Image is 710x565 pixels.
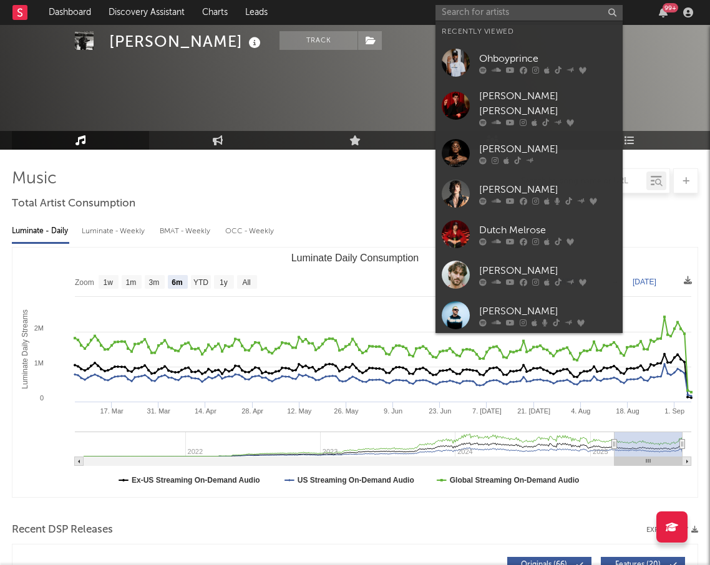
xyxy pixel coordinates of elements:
[291,253,419,263] text: Luminate Daily Consumption
[450,476,580,485] text: Global Streaming On-Demand Audio
[479,89,616,119] div: [PERSON_NAME] [PERSON_NAME]
[435,42,623,83] a: Ohboyprince
[663,3,678,12] div: 99 +
[147,407,171,415] text: 31. Mar
[40,394,44,402] text: 0
[616,407,639,415] text: 18. Aug
[435,5,623,21] input: Search for artists
[109,31,264,52] div: [PERSON_NAME]
[479,182,616,197] div: [PERSON_NAME]
[12,196,135,211] span: Total Artist Consumption
[479,263,616,278] div: [PERSON_NAME]
[220,278,228,287] text: 1y
[435,133,623,173] a: [PERSON_NAME]
[571,407,590,415] text: 4. Aug
[298,476,414,485] text: US Streaming On-Demand Audio
[517,407,550,415] text: 21. [DATE]
[435,83,623,133] a: [PERSON_NAME] [PERSON_NAME]
[479,223,616,238] div: Dutch Melrose
[193,278,208,287] text: YTD
[435,295,623,336] a: [PERSON_NAME]
[195,407,216,415] text: 14. Apr
[280,31,357,50] button: Track
[34,324,44,332] text: 2M
[21,309,29,389] text: Luminate Daily Streams
[160,221,213,242] div: BMAT - Weekly
[472,407,502,415] text: 7. [DATE]
[442,24,616,39] div: Recently Viewed
[479,304,616,319] div: [PERSON_NAME]
[479,51,616,66] div: Ohboyprince
[126,278,137,287] text: 1m
[12,523,113,538] span: Recent DSP Releases
[664,407,684,415] text: 1. Sep
[479,142,616,157] div: [PERSON_NAME]
[34,359,44,367] text: 1M
[384,407,402,415] text: 9. Jun
[12,221,69,242] div: Luminate - Daily
[75,278,94,287] text: Zoom
[132,476,260,485] text: Ex-US Streaming On-Demand Audio
[12,248,698,497] svg: Luminate Daily Consumption
[435,214,623,254] a: Dutch Melrose
[100,407,124,415] text: 17. Mar
[435,173,623,214] a: [PERSON_NAME]
[429,407,451,415] text: 23. Jun
[287,407,312,415] text: 12. May
[172,278,182,287] text: 6m
[104,278,114,287] text: 1w
[646,526,698,534] button: Export CSV
[659,7,668,17] button: 99+
[334,407,359,415] text: 26. May
[225,221,275,242] div: OCC - Weekly
[241,407,263,415] text: 28. Apr
[82,221,147,242] div: Luminate - Weekly
[633,278,656,286] text: [DATE]
[242,278,250,287] text: All
[149,278,160,287] text: 3m
[435,254,623,295] a: [PERSON_NAME]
